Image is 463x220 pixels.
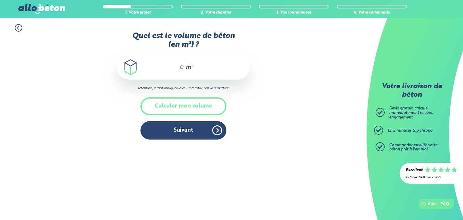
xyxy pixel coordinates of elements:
div: 3. Vos coordonnées [259,11,329,15]
div: 2. Votre chantier [181,11,251,15]
input: 0 [174,64,184,71]
button: Suivant [140,121,226,140]
img: allobéton [18,4,65,14]
div: 1. Votre projet [103,11,173,15]
iframe: Help widget launcher [409,196,456,213]
button: Calculer mon volume [140,97,226,115]
label: Quel est le volume de béton (en m³) ? [117,32,250,49]
span: m³ [186,64,193,71]
i: Attention, il faut indiquer le volume total, pas la superficie [117,86,250,91]
div: 4. Votre commande [337,11,407,15]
